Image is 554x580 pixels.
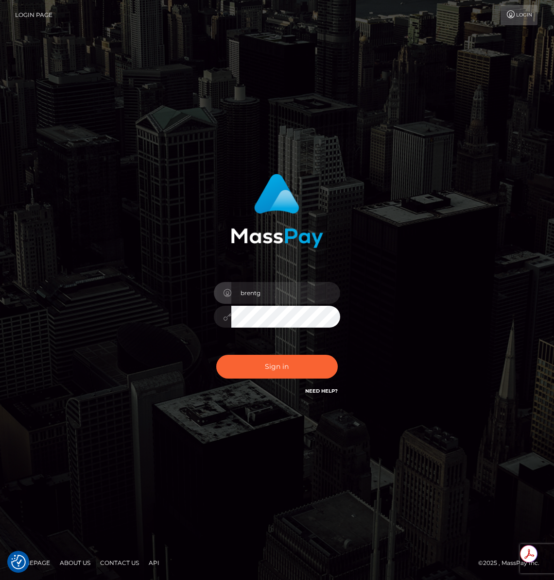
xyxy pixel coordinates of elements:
a: Homepage [11,555,54,570]
a: Need Help? [305,388,338,394]
input: Username... [231,282,340,304]
img: Revisit consent button [11,555,26,569]
div: © 2025 , MassPay Inc. [478,558,547,568]
button: Sign in [216,355,338,379]
a: API [145,555,163,570]
img: MassPay Login [231,174,323,248]
a: Login [501,5,537,25]
a: Contact Us [96,555,143,570]
a: Login Page [15,5,52,25]
a: About Us [56,555,94,570]
button: Consent Preferences [11,555,26,569]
